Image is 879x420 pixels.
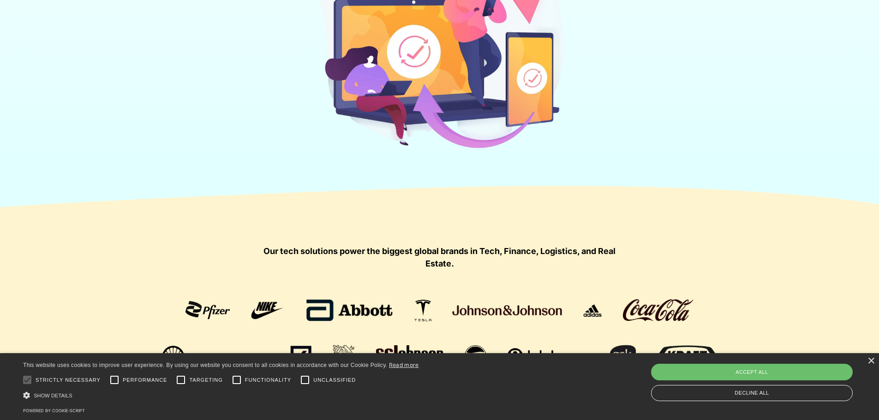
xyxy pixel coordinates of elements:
[376,345,443,367] img: sc johnson logo
[651,364,853,380] div: Accept all
[867,358,874,365] div: Close
[657,345,718,367] img: Kraft Logo
[833,376,879,420] iframe: Chat Widget
[205,345,312,367] img: deutsche bank
[464,345,487,367] img: pepsi logo
[413,299,432,322] img: Tesla logo
[333,345,355,367] img: nestle logo
[123,376,167,384] span: Performance
[185,301,230,319] img: pfizer logo
[583,304,602,317] img: adidas logo
[306,299,393,322] img: abbott logo
[36,376,101,384] span: Strictly necessary
[610,345,636,367] img: gsk logo
[389,361,419,368] a: Read more
[651,385,853,401] div: Decline all
[263,245,617,270] div: Our tech solutions power the biggest global brands in Tech, Finance, Logistics, and Real Estate.
[452,305,562,316] img: johnson&johnson logo
[23,408,85,413] a: Powered by cookie-script
[245,376,291,384] span: Functionality
[162,345,185,367] img: shell logo
[23,390,419,400] div: Show details
[34,393,72,398] span: Show details
[622,299,694,322] img: coca-cola logo
[313,376,356,384] span: Unclassified
[251,301,285,319] img: nike logo
[189,376,222,384] span: Targeting
[23,362,387,368] span: This website uses cookies to improve user experience. By using our website you consent to all coo...
[507,348,589,364] img: lululemon logo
